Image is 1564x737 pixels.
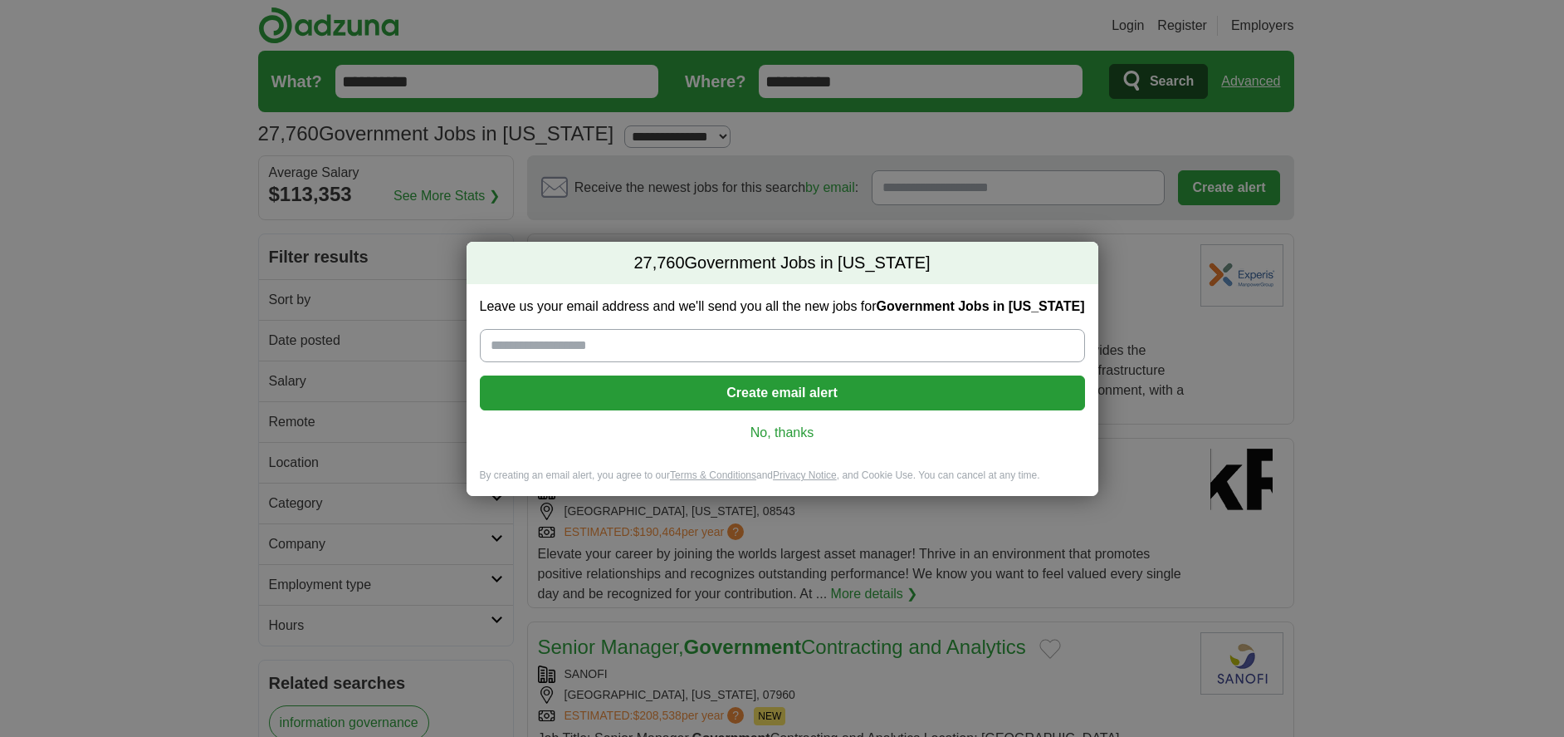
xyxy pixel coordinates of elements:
h2: Government Jobs in [US_STATE] [467,242,1098,285]
a: Terms & Conditions [670,469,756,481]
a: Privacy Notice [773,469,837,481]
button: Create email alert [480,376,1085,410]
span: 27,760 [633,252,684,275]
label: Leave us your email address and we'll send you all the new jobs for [480,297,1085,316]
strong: Government Jobs in [US_STATE] [877,299,1085,313]
div: By creating an email alert, you agree to our and , and Cookie Use. You can cancel at any time. [467,469,1098,496]
a: No, thanks [493,424,1072,442]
